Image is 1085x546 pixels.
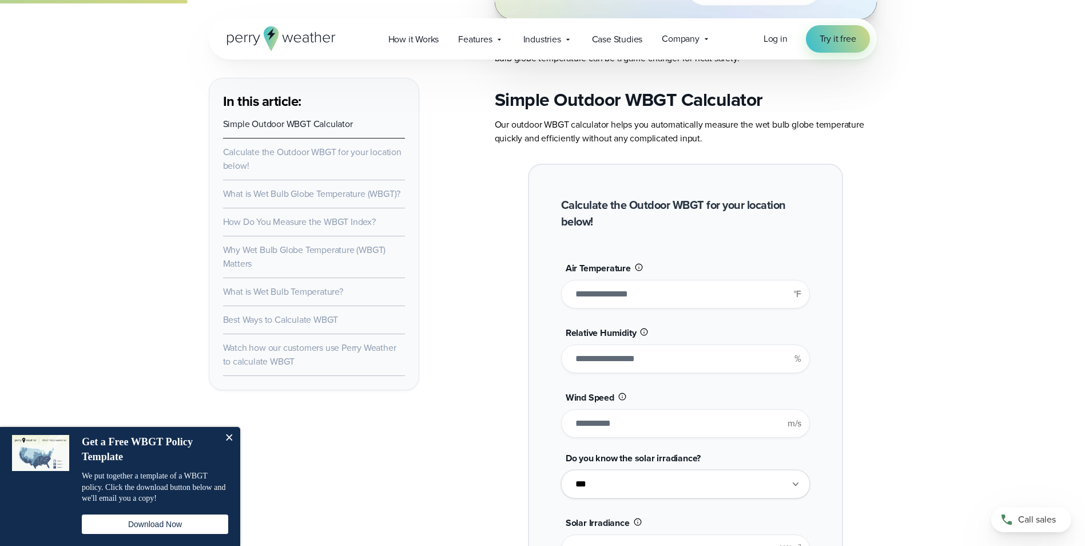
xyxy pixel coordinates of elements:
a: Simple Outdoor WBGT Calculator [223,117,353,130]
span: Relative Humidity [566,326,637,339]
button: Download Now [82,515,228,534]
span: Air Temperature [566,262,631,275]
p: We put together a template of a WBGT policy. Click the download button below and we'll email you ... [82,470,228,504]
a: Watch how our customers use Perry Weather to calculate WBGT [223,341,396,368]
span: Industries [523,33,561,46]
span: Features [458,33,492,46]
span: Company [662,32,700,46]
img: dialog featured image [12,435,69,471]
a: How it Works [379,27,449,51]
span: Solar Irradiance [566,516,630,529]
h3: In this article: [223,92,405,110]
a: How Do You Measure the WBGT Index? [223,215,376,228]
span: Do you know the solar irradiance? [566,452,701,465]
a: What is Wet Bulb Temperature? [223,285,343,298]
a: Why Wet Bulb Globe Temperature (WBGT) Matters [223,243,386,270]
a: Case Studies [582,27,653,51]
span: How it Works [388,33,439,46]
h2: Simple Outdoor WBGT Calculator [495,88,877,111]
button: Close [217,427,240,450]
h4: Get a Free WBGT Policy Template [82,435,216,464]
a: Log in [764,32,788,46]
h2: Calculate the Outdoor WBGT for your location below! [561,197,810,230]
p: Our outdoor WBGT calculator helps you automatically measure the wet bulb globe temperature quickl... [495,118,877,145]
a: Calculate the Outdoor WBGT for your location below! [223,145,402,172]
a: Best Ways to Calculate WBGT [223,313,339,326]
span: Case Studies [592,33,643,46]
a: What is Wet Bulb Globe Temperature (WBGT)? [223,187,401,200]
span: Log in [764,32,788,45]
a: Call sales [991,507,1071,532]
span: Call sales [1018,513,1056,527]
span: Wind Speed [566,391,614,404]
a: Try it free [806,25,870,53]
span: Try it free [820,32,856,46]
